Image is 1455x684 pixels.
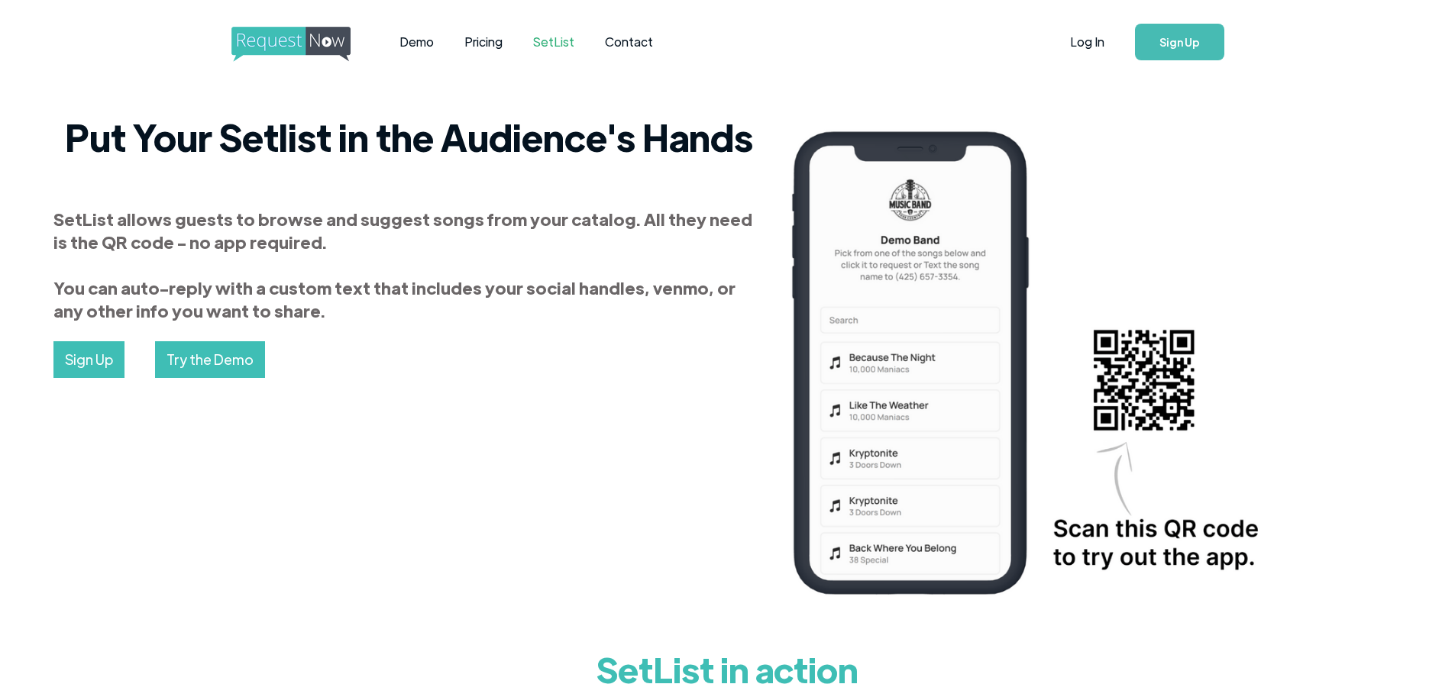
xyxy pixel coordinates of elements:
[231,27,346,57] a: home
[518,18,590,66] a: SetList
[53,114,765,160] h2: Put Your Setlist in the Audience's Hands
[231,27,379,62] img: requestnow logo
[384,18,449,66] a: Demo
[1135,24,1224,60] a: Sign Up
[53,341,124,378] a: Sign Up
[155,341,265,378] a: Try the Demo
[590,18,668,66] a: Contact
[449,18,518,66] a: Pricing
[1055,15,1120,69] a: Log In
[53,208,752,321] strong: SetList allows guests to browse and suggest songs from your catalog. All they need is the QR code...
